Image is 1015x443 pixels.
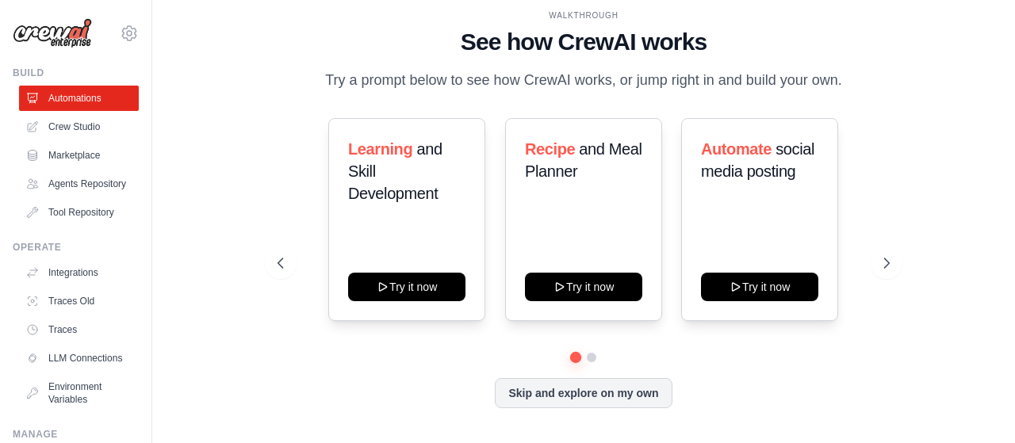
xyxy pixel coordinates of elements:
[348,140,442,202] span: and Skill Development
[19,317,139,342] a: Traces
[19,374,139,412] a: Environment Variables
[525,140,642,180] span: and Meal Planner
[19,200,139,225] a: Tool Repository
[13,241,139,254] div: Operate
[19,346,139,371] a: LLM Connections
[13,428,139,441] div: Manage
[525,273,642,301] button: Try it now
[19,143,139,168] a: Marketplace
[936,367,1015,443] iframe: Chat Widget
[701,273,818,301] button: Try it now
[701,140,814,180] span: social media posting
[278,28,889,56] h1: See how CrewAI works
[19,114,139,139] a: Crew Studio
[13,67,139,79] div: Build
[19,288,139,314] a: Traces Old
[701,140,772,158] span: Automate
[348,273,465,301] button: Try it now
[495,378,672,408] button: Skip and explore on my own
[19,260,139,285] a: Integrations
[348,140,412,158] span: Learning
[19,171,139,197] a: Agents Repository
[13,18,92,48] img: Logo
[525,140,575,158] span: Recipe
[19,86,139,111] a: Automations
[278,10,889,21] div: WALKTHROUGH
[317,69,850,92] p: Try a prompt below to see how CrewAI works, or jump right in and build your own.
